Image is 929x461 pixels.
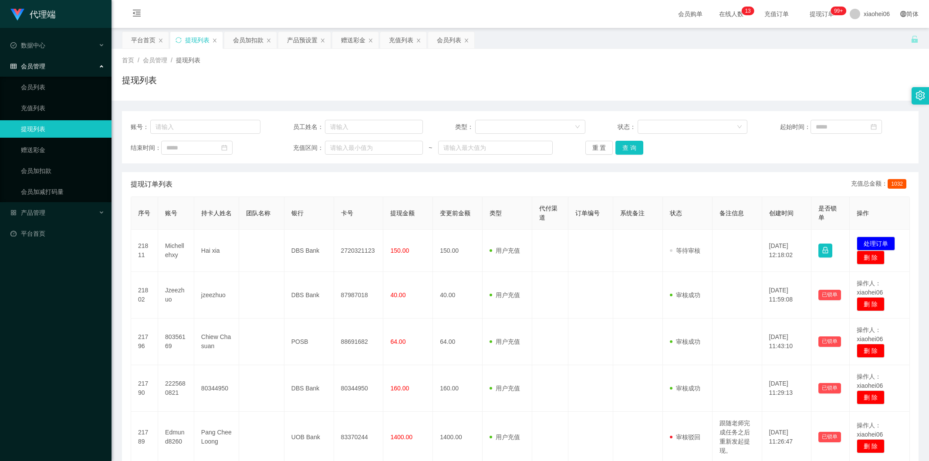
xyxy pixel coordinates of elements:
td: 88691682 [334,319,384,365]
span: 操作 [857,210,869,217]
span: 提现订单列表 [131,179,172,190]
td: [DATE] 11:59:08 [762,272,812,319]
a: 会员加减打码量 [21,183,105,200]
td: 2225680821 [158,365,194,412]
span: 卡号 [341,210,353,217]
span: 账号 [165,210,177,217]
td: Hai xia [194,230,239,272]
td: [DATE] 11:29:13 [762,365,812,412]
span: 150.00 [390,247,409,254]
i: 图标: setting [915,91,925,100]
span: 产品管理 [10,209,45,216]
a: 会员列表 [21,78,105,96]
td: DBS Bank [284,365,334,412]
span: 审核驳回 [670,434,700,441]
span: 订单编号 [575,210,600,217]
button: 已锁单 [818,383,841,393]
button: 删 除 [857,251,885,264]
span: 账号： [131,122,150,132]
a: 提现列表 [21,120,105,138]
button: 图标: lock [818,244,832,258]
td: Chiew Cha suan [194,319,239,365]
span: 创建时间 [769,210,794,217]
span: 银行 [291,210,304,217]
button: 删 除 [857,390,885,404]
td: Michellehxy [158,230,194,272]
td: 40.00 [433,272,483,319]
span: 提现金额 [390,210,415,217]
input: 请输入最小值为 [325,141,423,155]
td: POSB [284,319,334,365]
i: 图标: unlock [911,35,919,43]
button: 已锁单 [818,432,841,442]
span: 操作人：xiaohei06 [857,326,883,342]
span: 1032 [888,179,906,189]
i: 图标: close [320,38,325,43]
span: 系统备注 [620,210,645,217]
button: 处理订单 [857,237,895,251]
span: 1400.00 [390,434,412,441]
i: 图标: close [368,38,373,43]
span: 类型 [490,210,502,217]
span: 结束时间： [131,143,161,153]
span: 备注信息 [720,210,744,217]
a: 赠送彩金 [21,141,105,159]
i: 图标: table [10,63,17,69]
button: 查 询 [615,141,643,155]
input: 请输入 [150,120,260,134]
p: 3 [748,7,751,15]
a: 代理端 [10,10,56,17]
td: 150.00 [433,230,483,272]
span: 会员管理 [10,63,45,70]
td: 80344950 [334,365,384,412]
span: 审核成功 [670,385,700,392]
span: 变更前金额 [440,210,470,217]
span: 代付渠道 [539,205,557,221]
span: ~ [423,143,438,153]
i: 图标: close [212,38,217,43]
span: 审核成功 [670,338,700,345]
span: 首页 [122,57,134,64]
i: 图标: calendar [871,124,877,130]
span: 160.00 [390,385,409,392]
div: 充值列表 [389,32,413,48]
i: 图标: close [464,38,469,43]
td: jzeezhuo [194,272,239,319]
span: / [171,57,172,64]
span: 用户充值 [490,338,520,345]
span: / [138,57,139,64]
span: 数据中心 [10,42,45,49]
span: 状态： [618,122,638,132]
span: 起始时间： [780,122,811,132]
i: 图标: global [900,11,906,17]
span: 类型： [455,122,475,132]
td: 2720321123 [334,230,384,272]
span: 用户充值 [490,385,520,392]
a: 会员加扣款 [21,162,105,180]
span: 在线人数 [715,11,748,17]
a: 充值列表 [21,99,105,117]
button: 已锁单 [818,290,841,300]
div: 充值总金额： [851,179,910,190]
span: 用户充值 [490,434,520,441]
i: 图标: close [266,38,271,43]
button: 删 除 [857,439,885,453]
td: 80356169 [158,319,194,365]
div: 赠送彩金 [341,32,365,48]
td: DBS Bank [284,272,334,319]
span: 会员管理 [143,57,167,64]
td: Jzeezhuo [158,272,194,319]
i: 图标: down [737,124,742,130]
sup: 13 [741,7,754,15]
i: 图标: close [416,38,421,43]
div: 会员加扣款 [233,32,263,48]
td: [DATE] 12:18:02 [762,230,812,272]
i: 图标: menu-fold [122,0,152,28]
span: 64.00 [390,338,405,345]
i: 图标: calendar [221,145,227,151]
span: 充值区间： [293,143,325,153]
input: 请输入 [325,120,423,134]
i: 图标: close [158,38,163,43]
i: 图标: down [575,124,580,130]
button: 删 除 [857,297,885,311]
